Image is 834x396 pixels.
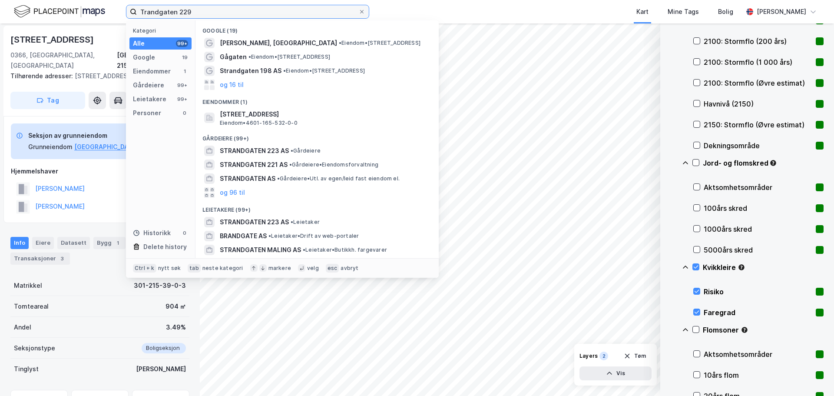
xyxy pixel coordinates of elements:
[10,92,85,109] button: Tag
[704,36,812,47] div: 2100: Stormflo (200 års)
[769,159,777,167] div: Tooltip anchor
[220,187,245,198] button: og 96 til
[220,231,267,241] span: BRANDGATE AS
[28,142,73,152] div: Grunneiendom
[28,130,163,141] div: Seksjon av grunneiendom
[117,50,189,71] div: [GEOGRAPHIC_DATA], 215/39/0/3
[599,352,608,360] div: 2
[291,147,321,154] span: Gårdeiere
[283,67,286,74] span: •
[58,254,66,263] div: 3
[158,265,181,272] div: nytt søk
[704,307,812,318] div: Faregrad
[195,128,439,144] div: Gårdeiere (99+)
[618,349,652,363] button: Tøm
[10,237,29,249] div: Info
[10,253,70,265] div: Transaksjoner
[291,147,293,154] span: •
[74,142,163,152] button: [GEOGRAPHIC_DATA], 215/39
[277,175,400,182] span: Gårdeiere • Utl. av egen/leid fast eiendom el.
[181,54,188,61] div: 19
[143,242,187,252] div: Delete history
[220,217,289,227] span: STRANDGATEN 223 AS
[133,27,192,34] div: Kategori
[93,237,126,249] div: Bygg
[176,82,188,89] div: 99+
[220,109,428,120] span: [STREET_ADDRESS]
[136,364,186,374] div: [PERSON_NAME]
[133,52,155,63] div: Google
[14,364,39,374] div: Tinglyst
[220,80,244,90] button: og 16 til
[704,370,812,380] div: 10års flom
[289,161,292,168] span: •
[220,38,337,48] span: [PERSON_NAME], [GEOGRAPHIC_DATA]
[181,68,188,75] div: 1
[704,203,812,213] div: 100års skred
[268,233,271,239] span: •
[113,239,122,247] div: 1
[14,301,49,312] div: Tomteareal
[704,120,812,130] div: 2150: Stormflo (Øvre estimat)
[133,108,161,118] div: Personer
[134,280,186,291] div: 301-215-39-0-3
[133,228,171,238] div: Historikk
[14,280,42,291] div: Matrikkel
[220,173,275,184] span: STRANDGATEN AS
[738,263,745,271] div: Tooltip anchor
[195,20,439,36] div: Google (19)
[704,57,812,67] div: 2100: Stormflo (1 000 års)
[188,264,201,273] div: tab
[10,50,117,71] div: 0366, [GEOGRAPHIC_DATA], [GEOGRAPHIC_DATA]
[176,96,188,103] div: 99+
[220,245,301,255] span: STRANDGATEN MALING AS
[137,5,358,18] input: Søk på adresse, matrikkel, gårdeiere, leietakere eller personer
[10,71,182,81] div: [STREET_ADDRESS]
[176,40,188,47] div: 99+
[704,140,812,151] div: Dekningsområde
[133,80,164,90] div: Gårdeiere
[704,349,812,359] div: Aktsomhetsområder
[704,78,812,88] div: 2100: Stormflo (Øvre estimat)
[220,120,298,126] span: Eiendom • 4601-165-532-0-0
[579,366,652,380] button: Vis
[133,66,171,77] div: Eiendommer
[181,110,188,116] div: 0
[341,265,358,272] div: avbryt
[195,200,439,215] div: Leietakere (99+)
[703,262,824,273] div: Kvikkleire
[277,175,280,182] span: •
[133,38,145,49] div: Alle
[195,92,439,107] div: Eiendommer (1)
[703,325,824,335] div: Flomsoner
[133,94,166,104] div: Leietakere
[248,53,330,60] span: Eiendom • [STREET_ADDRESS]
[303,246,305,253] span: •
[220,160,288,170] span: STRANDGATEN 221 AS
[14,322,31,333] div: Andel
[220,52,247,62] span: Gågaten
[10,72,75,80] span: Tilhørende adresser:
[291,219,293,225] span: •
[165,301,186,312] div: 904 ㎡
[32,237,54,249] div: Eiere
[289,161,378,168] span: Gårdeiere • Eiendomsforvaltning
[668,7,699,17] div: Mine Tags
[181,230,188,236] div: 0
[579,353,598,359] div: Layers
[202,265,243,272] div: neste kategori
[718,7,733,17] div: Bolig
[339,40,341,46] span: •
[268,233,359,240] span: Leietaker • Drift av web-portaler
[791,354,834,396] iframe: Chat Widget
[704,245,812,255] div: 5000års skred
[248,53,251,60] span: •
[326,264,339,273] div: esc
[291,219,320,226] span: Leietaker
[791,354,834,396] div: Kontrollprogram for chat
[283,67,365,74] span: Eiendom • [STREET_ADDRESS]
[303,246,387,253] span: Leietaker • Butikkh. fargevarer
[704,182,812,193] div: Aktsomhetsområder
[11,166,189,176] div: Hjemmelshaver
[14,4,105,19] img: logo.f888ab2527a4732fd821a326f86c7f29.svg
